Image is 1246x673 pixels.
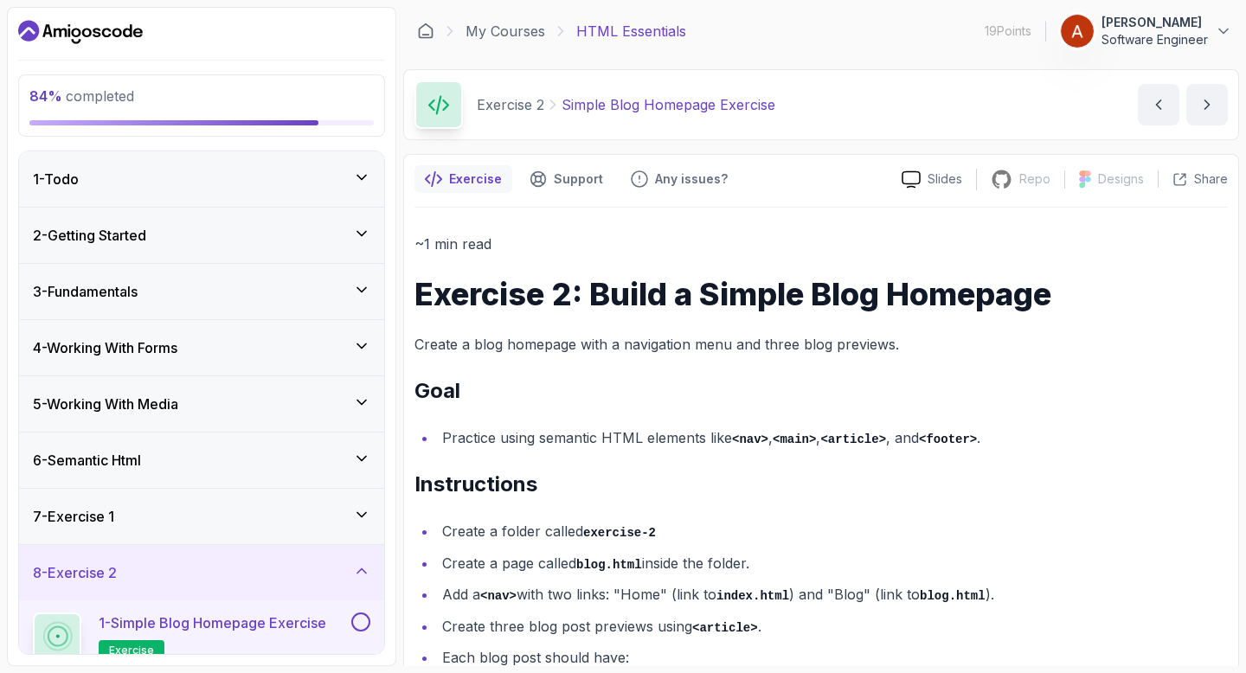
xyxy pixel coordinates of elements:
code: exercise-2 [583,526,656,540]
p: Exercise [449,170,502,188]
p: Slides [928,170,962,188]
code: <nav> [480,589,517,603]
p: 19 Points [985,22,1031,40]
p: Any issues? [655,170,728,188]
button: 5-Working With Media [19,376,384,432]
button: Share [1158,170,1228,188]
code: <article> [820,433,886,446]
p: ~1 min read [414,232,1228,256]
h3: 4 - Working With Forms [33,337,177,358]
p: 1 - Simple Blog Homepage Exercise [99,612,326,633]
code: <nav> [732,433,768,446]
h3: 8 - Exercise 2 [33,562,117,583]
button: 7-Exercise 1 [19,489,384,544]
p: Create a blog homepage with a navigation menu and three blog previews. [414,332,1228,356]
h2: Goal [414,377,1228,405]
button: 1-Simple Blog Homepage Exerciseexercise [33,612,370,661]
button: 1-Todo [19,151,384,207]
p: HTML Essentials [576,21,686,42]
h3: 6 - Semantic Html [33,450,141,471]
button: 2-Getting Started [19,208,384,263]
li: Add a with two links: "Home" (link to ) and "Blog" (link to ). [437,582,1228,607]
li: Create a page called inside the folder. [437,551,1228,576]
p: Share [1194,170,1228,188]
p: Designs [1098,170,1144,188]
code: index.html [716,589,789,603]
span: 84 % [29,87,62,105]
code: blog.html [920,589,986,603]
button: 4-Working With Forms [19,320,384,375]
code: blog.html [576,558,642,572]
p: Repo [1019,170,1050,188]
button: Support button [519,165,613,193]
h2: Instructions [414,471,1228,498]
p: [PERSON_NAME] [1101,14,1208,31]
h3: 2 - Getting Started [33,225,146,246]
span: completed [29,87,134,105]
p: Exercise 2 [477,94,544,115]
a: Dashboard [417,22,434,40]
li: Create a folder called [437,519,1228,544]
span: exercise [109,644,154,657]
p: Software Engineer [1101,31,1208,48]
button: 8-Exercise 2 [19,545,384,600]
h3: 1 - Todo [33,169,79,189]
h3: 7 - Exercise 1 [33,506,114,527]
p: Support [554,170,603,188]
button: next content [1186,84,1228,125]
h3: 3 - Fundamentals [33,281,138,302]
button: 6-Semantic Html [19,433,384,488]
button: Feedback button [620,165,738,193]
h3: 5 - Working With Media [33,394,178,414]
h1: Exercise 2: Build a Simple Blog Homepage [414,277,1228,311]
img: user profile image [1061,15,1094,48]
code: <article> [692,621,758,635]
code: <main> [773,433,816,446]
a: Dashboard [18,18,143,46]
button: user profile image[PERSON_NAME]Software Engineer [1060,14,1232,48]
code: <footer> [919,433,977,446]
li: Create three blog post previews using . [437,614,1228,639]
button: previous content [1138,84,1179,125]
button: 3-Fundamentals [19,264,384,319]
p: Simple Blog Homepage Exercise [562,94,775,115]
button: notes button [414,165,512,193]
a: My Courses [466,21,545,42]
a: Slides [888,170,976,189]
li: Practice using semantic HTML elements like , , , and . [437,426,1228,451]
